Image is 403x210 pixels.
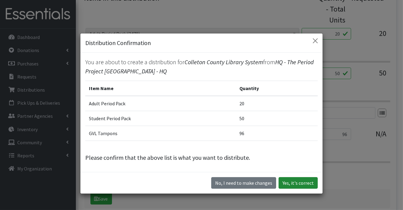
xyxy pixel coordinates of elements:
td: 96 [236,126,318,141]
td: GVL Tampons [85,126,236,141]
td: 50 [236,111,318,126]
td: Adult Period Pack [85,96,236,111]
button: No I need to make changes [211,177,276,189]
th: Item Name [85,81,236,96]
p: Please confirm that the above list is what you want to distribute. [85,153,318,162]
p: You are about to create a distribution for from [85,58,318,76]
td: Student Period Pack [85,111,236,126]
button: Close [310,36,320,46]
h5: Distribution Confirmation [85,38,151,47]
span: Colleton County Library System [185,58,263,66]
button: Yes, it's correct [279,177,318,189]
th: Quantity [236,81,318,96]
td: 20 [236,96,318,111]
